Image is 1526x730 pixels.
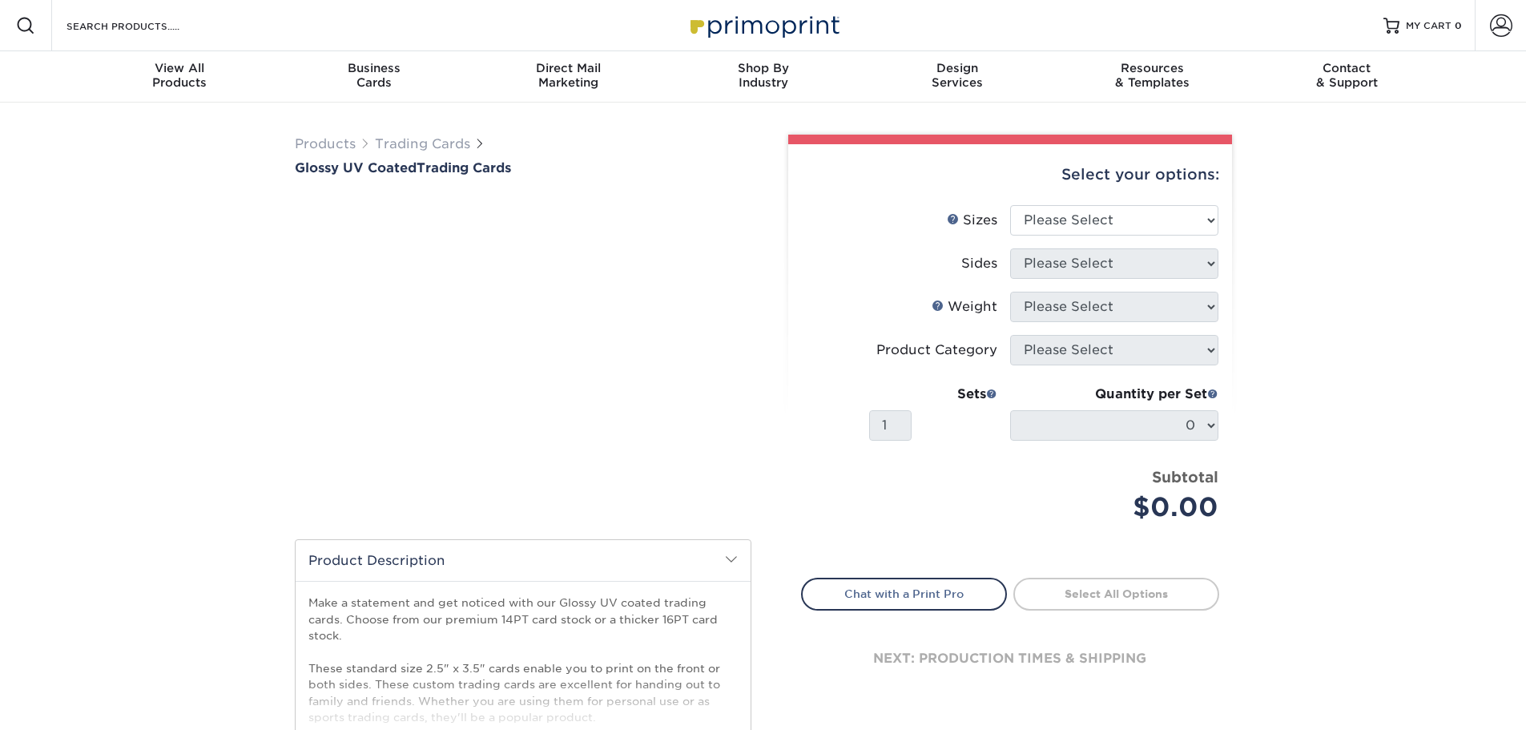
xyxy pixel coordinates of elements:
[83,61,277,90] div: Products
[666,61,860,90] div: Industry
[860,61,1055,90] div: Services
[295,160,751,175] a: Glossy UV CoatedTrading Cards
[529,482,570,522] img: Trading Cards 02
[801,578,1007,610] a: Chat with a Print Pro
[666,51,860,103] a: Shop ByIndustry
[961,254,997,273] div: Sides
[83,61,277,75] span: View All
[1250,61,1444,90] div: & Support
[1013,578,1219,610] a: Select All Options
[295,136,356,151] a: Products
[276,61,471,75] span: Business
[471,51,666,103] a: Direct MailMarketing
[471,61,666,75] span: Direct Mail
[1022,488,1218,526] div: $0.00
[860,61,1055,75] span: Design
[1152,468,1218,486] strong: Subtotal
[296,540,751,581] h2: Product Description
[1010,385,1218,404] div: Quantity per Set
[801,611,1219,707] div: next: production times & shipping
[1250,51,1444,103] a: Contact& Support
[932,297,997,317] div: Weight
[65,16,221,35] input: SEARCH PRODUCTS.....
[1250,61,1444,75] span: Contact
[375,136,470,151] a: Trading Cards
[876,341,997,360] div: Product Category
[801,144,1219,205] div: Select your options:
[947,211,997,230] div: Sizes
[276,51,471,103] a: BusinessCards
[295,160,751,175] h1: Trading Cards
[1406,19,1452,33] span: MY CART
[666,61,860,75] span: Shop By
[1055,51,1250,103] a: Resources& Templates
[860,51,1055,103] a: DesignServices
[1455,20,1462,31] span: 0
[1055,61,1250,90] div: & Templates
[476,482,516,522] img: Trading Cards 01
[471,61,666,90] div: Marketing
[869,385,997,404] div: Sets
[83,51,277,103] a: View AllProducts
[295,160,417,175] span: Glossy UV Coated
[683,8,844,42] img: Primoprint
[1055,61,1250,75] span: Resources
[276,61,471,90] div: Cards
